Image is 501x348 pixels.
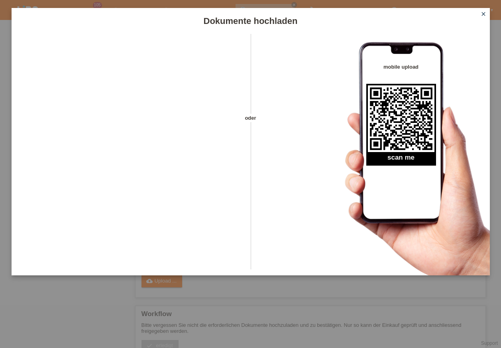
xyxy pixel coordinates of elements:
h2: scan me [366,154,436,166]
h4: mobile upload [366,64,436,70]
i: close [480,11,487,17]
iframe: Upload [24,54,237,253]
h1: Dokumente hochladen [12,16,490,26]
span: oder [237,114,265,122]
a: close [478,10,489,19]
